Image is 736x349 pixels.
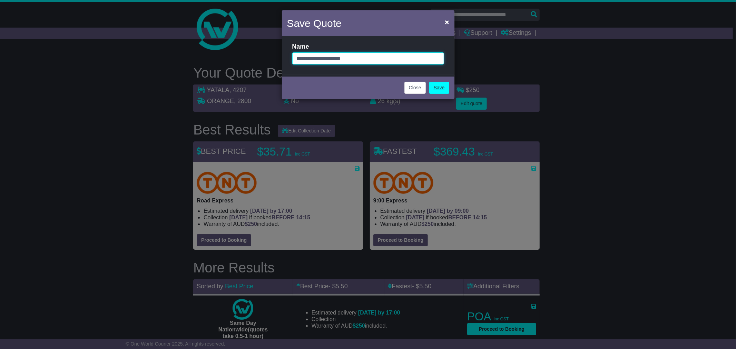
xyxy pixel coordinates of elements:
[429,82,449,94] a: Save
[287,16,342,31] h4: Save Quote
[292,43,309,51] label: Name
[441,15,452,29] button: Close
[404,82,426,94] button: Close
[445,18,449,26] span: ×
